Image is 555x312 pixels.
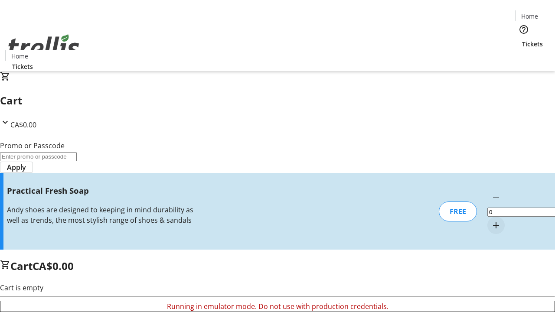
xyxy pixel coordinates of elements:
[487,217,505,234] button: Increment by one
[11,52,28,61] span: Home
[33,259,74,273] span: CA$0.00
[521,12,538,21] span: Home
[7,185,196,197] h3: Practical Fresh Soap
[6,52,33,61] a: Home
[515,49,532,66] button: Cart
[7,205,196,225] div: Andy shoes are designed to keeping in mind durability as well as trends, the most stylish range o...
[515,39,550,49] a: Tickets
[439,201,477,221] div: FREE
[516,12,543,21] a: Home
[10,120,36,130] span: CA$0.00
[515,21,532,38] button: Help
[522,39,543,49] span: Tickets
[12,62,33,71] span: Tickets
[7,162,26,172] span: Apply
[5,25,82,68] img: Orient E2E Organization ayxmAklHah's Logo
[5,62,40,71] a: Tickets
